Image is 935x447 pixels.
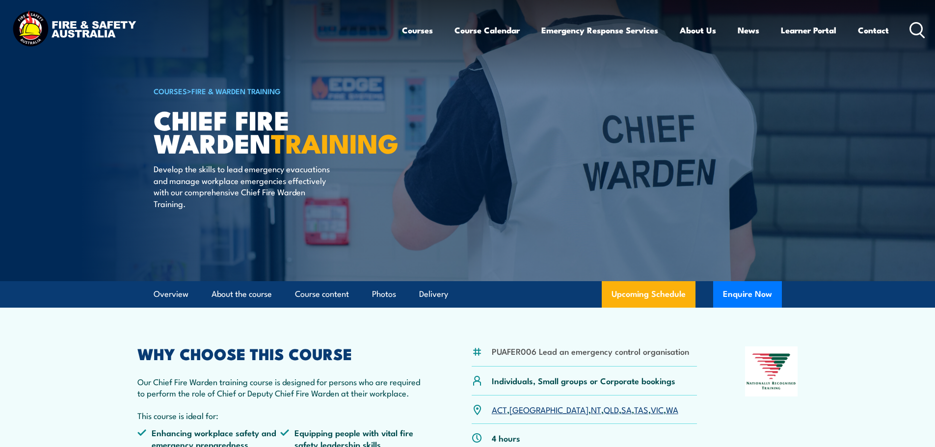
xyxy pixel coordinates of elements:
[137,410,424,421] p: This course is ideal for:
[492,404,678,415] p: , , , , , , ,
[154,85,187,96] a: COURSES
[541,17,658,43] a: Emergency Response Services
[137,376,424,399] p: Our Chief Fire Warden training course is designed for persons who are required to perform the rol...
[634,403,648,415] a: TAS
[492,375,675,386] p: Individuals, Small groups or Corporate bookings
[212,281,272,307] a: About the course
[191,85,281,96] a: Fire & Warden Training
[713,281,782,308] button: Enquire Now
[271,122,399,162] strong: TRAINING
[419,281,448,307] a: Delivery
[154,108,396,154] h1: Chief Fire Warden
[621,403,632,415] a: SA
[492,345,689,357] li: PUAFER006 Lead an emergency control organisation
[509,403,588,415] a: [GEOGRAPHIC_DATA]
[492,432,520,444] p: 4 hours
[154,163,333,209] p: Develop the skills to lead emergency evacuations and manage workplace emergencies effectively wit...
[492,403,507,415] a: ACT
[651,403,664,415] a: VIC
[137,346,424,360] h2: WHY CHOOSE THIS COURSE
[295,281,349,307] a: Course content
[680,17,716,43] a: About Us
[372,281,396,307] a: Photos
[602,281,695,308] a: Upcoming Schedule
[666,403,678,415] a: WA
[738,17,759,43] a: News
[858,17,889,43] a: Contact
[604,403,619,415] a: QLD
[154,85,396,97] h6: >
[154,281,188,307] a: Overview
[454,17,520,43] a: Course Calendar
[402,17,433,43] a: Courses
[745,346,798,396] img: Nationally Recognised Training logo.
[781,17,836,43] a: Learner Portal
[591,403,601,415] a: NT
